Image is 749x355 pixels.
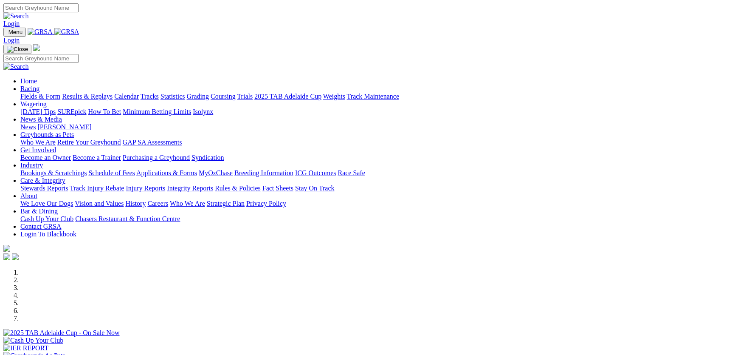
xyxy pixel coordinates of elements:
a: ICG Outcomes [295,169,336,176]
a: Weights [323,93,345,100]
a: Become an Owner [20,154,71,161]
a: SUREpick [57,108,86,115]
a: Stay On Track [295,185,334,192]
div: Greyhounds as Pets [20,139,746,146]
a: We Love Our Dogs [20,200,73,207]
img: GRSA [54,28,79,36]
a: Care & Integrity [20,177,65,184]
a: Race Safe [338,169,365,176]
a: Industry [20,162,43,169]
a: Trials [237,93,253,100]
a: Greyhounds as Pets [20,131,74,138]
a: Login To Blackbook [20,230,76,238]
a: Track Injury Rebate [70,185,124,192]
a: Isolynx [193,108,213,115]
a: GAP SA Assessments [123,139,182,146]
a: Syndication [191,154,224,161]
a: Fields & Form [20,93,60,100]
button: Toggle navigation [3,28,26,37]
a: Statistics [160,93,185,100]
a: Fact Sheets [262,185,293,192]
img: logo-grsa-white.png [3,245,10,252]
div: About [20,200,746,207]
a: Results & Replays [62,93,113,100]
a: Grading [187,93,209,100]
a: Stewards Reports [20,185,68,192]
a: About [20,192,37,199]
a: MyOzChase [199,169,233,176]
div: Industry [20,169,746,177]
a: [DATE] Tips [20,108,56,115]
a: Who We Are [20,139,56,146]
a: Minimum Betting Limits [123,108,191,115]
img: 2025 TAB Adelaide Cup - On Sale Now [3,329,120,337]
div: Wagering [20,108,746,116]
input: Search [3,54,79,63]
div: News & Media [20,123,746,131]
a: Applications & Forms [136,169,197,176]
div: Get Involved [20,154,746,162]
img: Search [3,12,29,20]
a: News [20,123,36,131]
a: Integrity Reports [167,185,213,192]
a: Who We Are [170,200,205,207]
div: Care & Integrity [20,185,746,192]
a: [PERSON_NAME] [37,123,91,131]
span: Menu [8,29,23,35]
a: Careers [147,200,168,207]
a: Racing [20,85,39,92]
img: twitter.svg [12,253,19,260]
a: 2025 TAB Adelaide Cup [254,93,321,100]
img: Search [3,63,29,71]
a: Bar & Dining [20,207,58,215]
a: History [125,200,146,207]
img: IER REPORT [3,344,48,352]
a: Home [20,77,37,85]
a: Bookings & Scratchings [20,169,87,176]
img: Cash Up Your Club [3,337,63,344]
a: Contact GRSA [20,223,61,230]
img: GRSA [28,28,53,36]
a: Track Maintenance [347,93,399,100]
img: Close [7,46,28,53]
a: Rules & Policies [215,185,261,192]
a: Schedule of Fees [88,169,135,176]
a: Calendar [114,93,139,100]
a: Retire Your Greyhound [57,139,121,146]
input: Search [3,3,79,12]
a: Coursing [211,93,236,100]
a: Get Involved [20,146,56,153]
a: Wagering [20,100,47,108]
a: Login [3,37,20,44]
img: logo-grsa-white.png [33,44,40,51]
a: Login [3,20,20,27]
a: Become a Trainer [73,154,121,161]
div: Racing [20,93,746,100]
a: News & Media [20,116,62,123]
a: Privacy Policy [246,200,286,207]
img: facebook.svg [3,253,10,260]
a: Breeding Information [234,169,293,176]
a: Tracks [141,93,159,100]
a: How To Bet [88,108,121,115]
a: Vision and Values [75,200,124,207]
button: Toggle navigation [3,45,31,54]
a: Chasers Restaurant & Function Centre [75,215,180,222]
a: Purchasing a Greyhound [123,154,190,161]
a: Injury Reports [126,185,165,192]
div: Bar & Dining [20,215,746,223]
a: Cash Up Your Club [20,215,73,222]
a: Strategic Plan [207,200,245,207]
